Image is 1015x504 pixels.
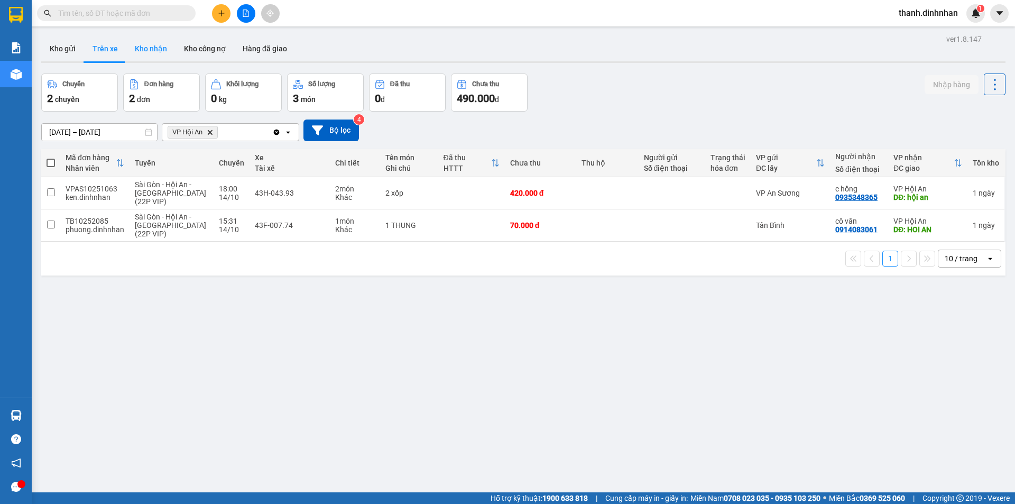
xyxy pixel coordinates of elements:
[11,482,21,492] span: message
[751,149,830,177] th: Toggle SortBy
[226,80,259,88] div: Khối lượng
[11,42,22,53] img: solution-icon
[205,74,282,112] button: Khối lượng0kg
[219,95,227,104] span: kg
[385,189,432,197] div: 2 xốp
[596,492,597,504] span: |
[888,149,967,177] th: Toggle SortBy
[272,128,281,136] svg: Clear all
[913,492,915,504] span: |
[287,74,364,112] button: Số lượng3món
[835,217,883,225] div: cô vân
[44,10,51,17] span: search
[644,153,700,162] div: Người gửi
[605,492,688,504] span: Cung cấp máy in - giấy in:
[835,225,878,234] div: 0914083061
[9,7,23,23] img: logo-vxr
[491,492,588,504] span: Hỗ trợ kỹ thuật:
[510,221,571,230] div: 70.000 đ
[212,4,230,23] button: plus
[756,153,816,162] div: VP gửi
[990,4,1009,23] button: caret-down
[266,10,274,17] span: aim
[756,189,825,197] div: VP An Sương
[882,251,898,267] button: 1
[60,149,130,177] th: Toggle SortBy
[11,410,22,421] img: warehouse-icon
[126,36,176,61] button: Kho nhận
[375,92,381,105] span: 0
[979,5,982,12] span: 1
[495,95,499,104] span: đ
[220,127,221,138] input: Selected VP Hội An.
[219,193,244,201] div: 14/10
[335,225,375,234] div: Khác
[893,225,962,234] div: DĐ: HOI AN
[986,254,994,263] svg: open
[176,36,234,61] button: Kho công nợ
[823,496,826,500] span: ⚪️
[211,92,217,105] span: 0
[971,8,981,18] img: icon-new-feature
[710,153,745,162] div: Trạng thái
[135,213,206,238] span: Sài Gòn - Hội An - [GEOGRAPHIC_DATA] (22P VIP)
[255,164,325,172] div: Tài xế
[137,95,150,104] span: đơn
[301,95,316,104] span: món
[303,120,359,141] button: Bộ lọc
[973,159,999,167] div: Tồn kho
[835,185,883,193] div: c hồng
[756,221,825,230] div: Tân Bình
[381,95,385,104] span: đ
[135,180,206,206] span: Sài Gòn - Hội An - [GEOGRAPHIC_DATA] (22P VIP)
[724,494,820,502] strong: 0708 023 035 - 0935 103 250
[84,36,126,61] button: Trên xe
[66,185,124,193] div: VPAS10251063
[956,494,964,502] span: copyright
[11,69,22,80] img: warehouse-icon
[472,80,499,88] div: Chưa thu
[835,193,878,201] div: 0935348365
[385,221,432,230] div: 1 THUNG
[62,80,85,88] div: Chuyến
[893,164,954,172] div: ĐC giao
[261,4,280,23] button: aim
[890,6,966,20] span: thanh.dinhnhan
[977,5,984,12] sup: 1
[369,74,446,112] button: Đã thu0đ
[710,164,745,172] div: hóa đơn
[973,221,999,230] div: 1
[58,7,183,19] input: Tìm tên, số ĐT hoặc mã đơn
[893,217,962,225] div: VP Hội An
[510,159,571,167] div: Chưa thu
[219,217,244,225] div: 15:31
[835,152,883,161] div: Người nhận
[11,458,21,468] span: notification
[41,36,84,61] button: Kho gửi
[457,92,495,105] span: 490.000
[335,185,375,193] div: 2 món
[582,159,633,167] div: Thu hộ
[41,74,118,112] button: Chuyến2chuyến
[385,164,432,172] div: Ghi chú
[255,153,325,162] div: Xe
[47,92,53,105] span: 2
[893,193,962,201] div: DĐ: hội an
[219,225,244,234] div: 14/10
[644,164,700,172] div: Số điện thoại
[66,193,124,201] div: ken.dinhnhan
[55,95,79,104] span: chuyến
[66,153,116,162] div: Mã đơn hàng
[385,153,432,162] div: Tên món
[11,434,21,444] span: question-circle
[242,10,250,17] span: file-add
[293,92,299,105] span: 3
[219,185,244,193] div: 18:00
[945,253,977,264] div: 10 / trang
[66,217,124,225] div: TB10252085
[135,159,208,167] div: Tuyến
[218,10,225,17] span: plus
[829,492,905,504] span: Miền Bắc
[284,128,292,136] svg: open
[335,159,375,167] div: Chi tiết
